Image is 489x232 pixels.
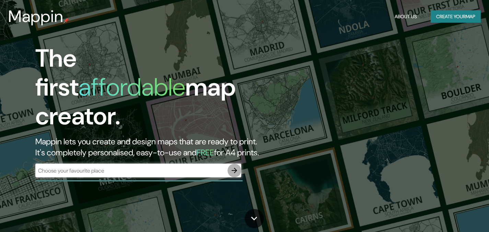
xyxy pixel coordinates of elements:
[35,44,280,136] h1: The first map creator.
[63,18,69,23] img: mappin-pin
[8,7,63,26] h3: Mappin
[392,10,420,23] button: About Us
[431,10,481,23] button: Create yourmap
[35,136,280,158] h2: Mappin lets you create and design maps that are ready to print. It's completely personalised, eas...
[35,167,228,175] input: Choose your favourite place
[197,147,214,158] h5: FREE
[79,71,185,103] h1: affordable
